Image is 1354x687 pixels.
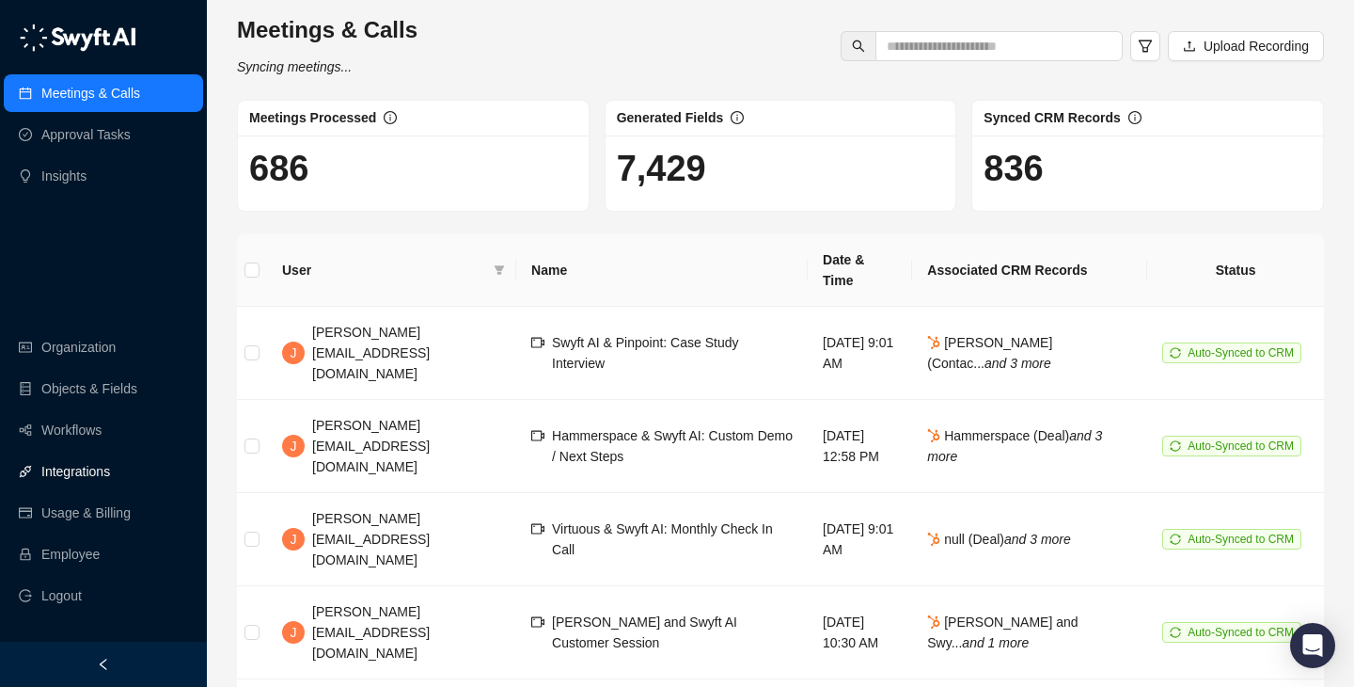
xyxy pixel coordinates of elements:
i: and 3 more [984,356,1051,371]
a: Approval Tasks [41,116,131,153]
h3: Meetings & Calls [237,15,417,45]
span: Logout [41,577,82,615]
td: [DATE] 12:58 PM [808,400,912,493]
i: and 3 more [927,428,1102,464]
span: sync [1170,534,1181,545]
span: null (Deal) [927,532,1071,547]
h1: 7,429 [617,147,945,190]
span: filter [1138,39,1153,54]
span: [PERSON_NAME] and Swy... [927,615,1078,650]
span: info-circle [384,111,397,124]
span: J [291,436,297,456]
span: Upload Recording [1204,36,1309,56]
span: Auto-Synced to CRM [1188,626,1294,639]
span: [PERSON_NAME] and Swyft AI Customer Session [552,615,737,650]
button: Upload Recording [1168,31,1324,61]
i: Syncing meetings... [237,59,352,74]
a: Meetings & Calls [41,74,140,112]
span: video-camera [531,522,544,535]
span: sync [1170,347,1181,359]
span: [PERSON_NAME][EMAIL_ADDRESS][DOMAIN_NAME] [312,511,430,567]
span: info-circle [731,111,744,124]
th: Date & Time [808,234,912,307]
a: Objects & Fields [41,370,137,407]
a: Insights [41,157,87,195]
span: [PERSON_NAME][EMAIL_ADDRESS][DOMAIN_NAME] [312,325,430,381]
span: left [97,658,110,671]
span: sync [1170,440,1181,452]
span: filter [490,256,509,284]
span: Virtuous & Swyft AI: Monthly Check In Call [552,521,773,557]
span: J [291,622,297,643]
td: [DATE] 9:01 AM [808,493,912,586]
span: Generated Fields [617,110,724,125]
i: and 3 more [1004,532,1071,547]
span: upload [1183,40,1196,53]
span: Synced CRM Records [984,110,1120,125]
span: sync [1170,627,1181,638]
span: Auto-Synced to CRM [1188,533,1294,546]
span: J [291,529,297,550]
span: Meetings Processed [249,110,376,125]
span: [PERSON_NAME] (Contac... [927,335,1052,371]
span: video-camera [531,615,544,629]
img: logo-05li4sbe.png [19,24,136,52]
th: Associated CRM Records [912,234,1147,307]
a: Integrations [41,453,110,490]
h1: 836 [984,147,1312,190]
a: Employee [41,535,100,573]
span: info-circle [1128,111,1141,124]
span: Auto-Synced to CRM [1188,346,1294,359]
span: search [852,40,865,53]
span: Swyft AI & Pinpoint: Case Study Interview [552,335,738,371]
div: Open Intercom Messenger [1290,623,1335,668]
span: filter [494,264,505,276]
span: Hammerspace (Deal) [927,428,1102,464]
h1: 686 [249,147,577,190]
th: Name [516,234,808,307]
td: [DATE] 10:30 AM [808,586,912,679]
th: Status [1147,234,1324,307]
span: video-camera [531,336,544,349]
span: logout [19,589,32,602]
span: [PERSON_NAME][EMAIL_ADDRESS][DOMAIN_NAME] [312,418,430,474]
span: J [291,343,297,363]
span: [PERSON_NAME][EMAIL_ADDRESS][DOMAIN_NAME] [312,604,430,661]
span: Auto-Synced to CRM [1188,439,1294,453]
a: Workflows [41,411,102,449]
td: [DATE] 9:01 AM [808,307,912,400]
span: User [282,260,486,280]
a: Usage & Billing [41,494,131,532]
a: Organization [41,328,116,366]
span: Hammerspace & Swyft AI: Custom Demo / Next Steps [552,428,793,464]
span: video-camera [531,429,544,442]
i: and 1 more [962,635,1029,650]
